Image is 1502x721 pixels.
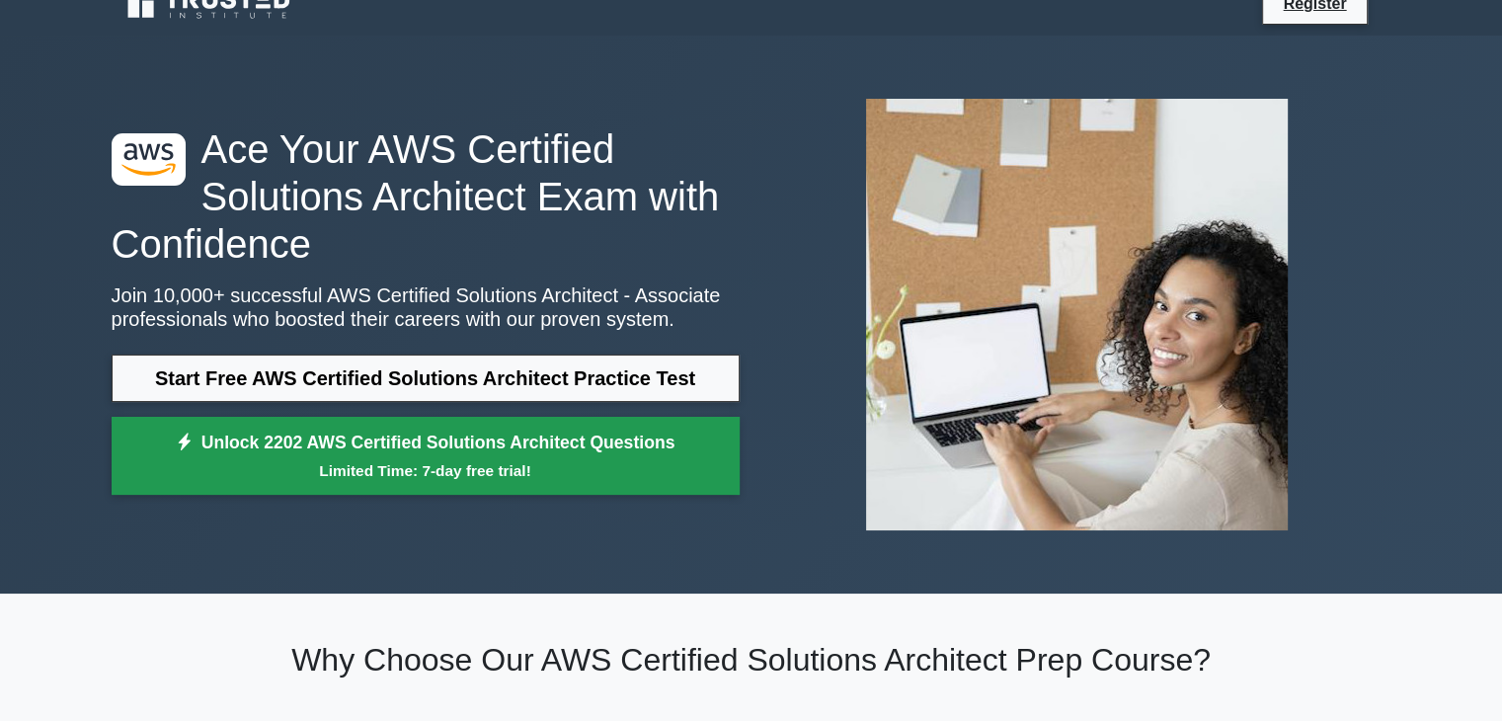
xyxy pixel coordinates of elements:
[112,355,740,402] a: Start Free AWS Certified Solutions Architect Practice Test
[136,459,715,482] small: Limited Time: 7-day free trial!
[112,417,740,496] a: Unlock 2202 AWS Certified Solutions Architect QuestionsLimited Time: 7-day free trial!
[112,641,1391,679] h2: Why Choose Our AWS Certified Solutions Architect Prep Course?
[112,125,740,268] h1: Ace Your AWS Certified Solutions Architect Exam with Confidence
[112,283,740,331] p: Join 10,000+ successful AWS Certified Solutions Architect - Associate professionals who boosted t...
